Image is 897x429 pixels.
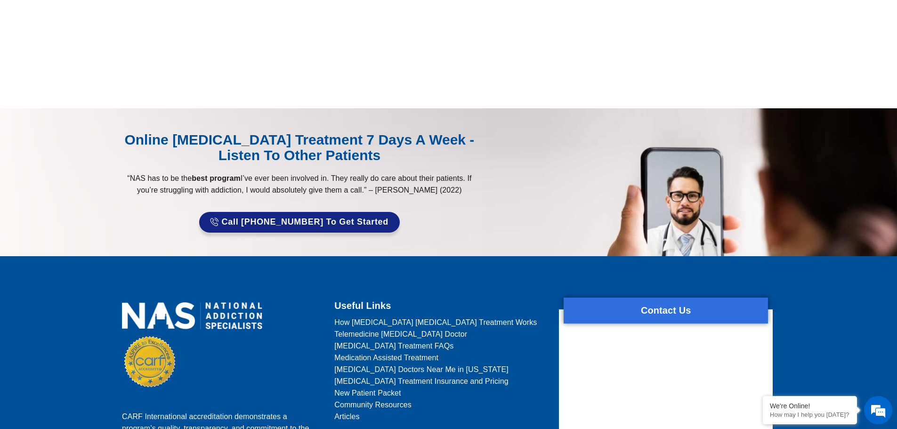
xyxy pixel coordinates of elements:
a: Telemedicine [MEDICAL_DATA] Doctor [334,328,547,340]
span: New Patient Packet [334,387,401,399]
div: Online [MEDICAL_DATA] Treatment 7 Days A Week - Listen to Other Patients [117,132,482,163]
img: national addiction specialists online suboxone doctors clinic for opioid addiction treatment [122,302,262,329]
span: [MEDICAL_DATA] Treatment FAQs [334,340,453,352]
div: We're Online! [770,402,850,410]
span: How [MEDICAL_DATA] [MEDICAL_DATA] Treatment Works [334,316,537,328]
span: Community Resources [334,399,412,411]
a: New Patient Packet [334,387,547,399]
a: Medication Assisted Treatment [334,352,547,364]
h2: Useful Links [334,298,547,314]
span: Medication Assisted Treatment [334,352,438,364]
a: Community Resources [334,399,547,411]
a: Call [PHONE_NUMBER] to Get Started [199,212,400,233]
span: Articles [334,411,359,422]
a: Articles [334,411,547,422]
a: How [MEDICAL_DATA] [MEDICAL_DATA] Treatment Works [334,316,547,328]
a: [MEDICAL_DATA] Treatment FAQs [334,340,547,352]
strong: best program [192,174,240,182]
a: [MEDICAL_DATA] Doctors Near Me in [US_STATE] [334,364,547,375]
span: Call [PHONE_NUMBER] to Get Started [222,218,389,227]
a: [MEDICAL_DATA] Treatment Insurance and Pricing [334,375,547,387]
h2: Contact Us [564,302,768,319]
p: How may I help you today? [770,411,850,418]
p: “NAS has to be the I’ve ever been involved in. They really do care about their patients. If you’r... [117,172,482,196]
span: [MEDICAL_DATA] Treatment Insurance and Pricing [334,375,509,387]
span: Telemedicine [MEDICAL_DATA] Doctor [334,328,467,340]
img: CARF Seal [124,336,175,387]
span: [MEDICAL_DATA] Doctors Near Me in [US_STATE] [334,364,509,375]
